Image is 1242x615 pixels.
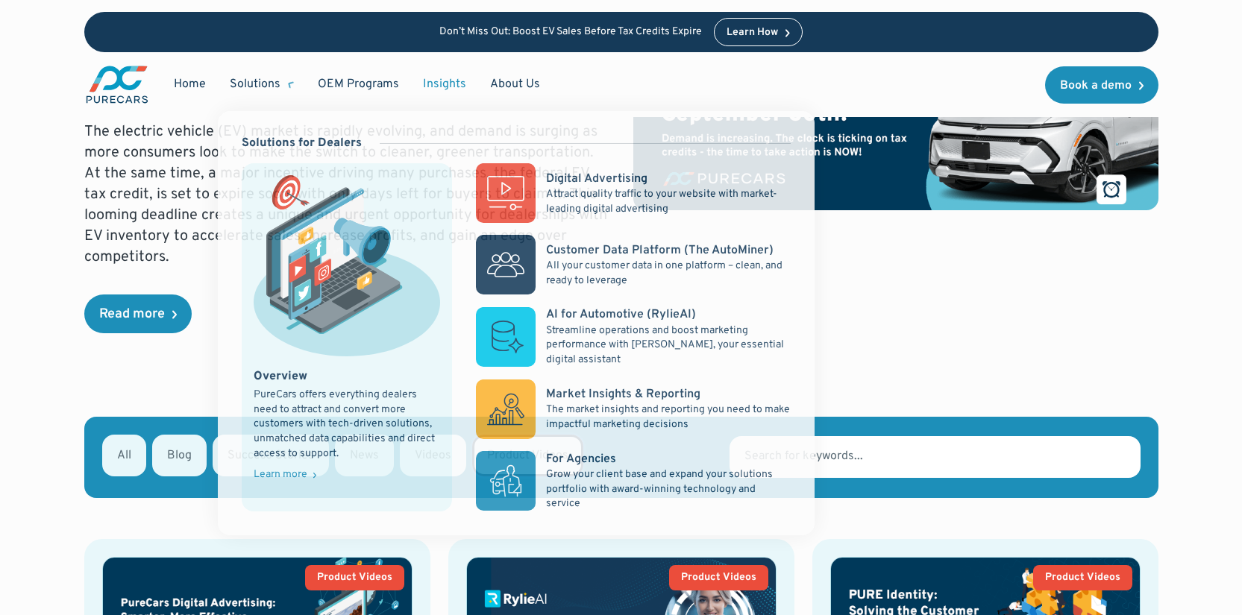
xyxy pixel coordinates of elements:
a: OEM Programs [306,70,411,98]
div: For Agencies [545,450,615,467]
a: Read more [84,294,192,333]
p: Grow your client base and expand your solutions portfolio with award-winning technology and service [545,467,790,511]
form: Email Form [84,417,1158,498]
div: Market Insights & Reporting [545,385,700,402]
a: Market Insights & ReportingThe market insights and reporting you need to make impactful marketing... [475,379,790,438]
a: Customer Data Platform (The AutoMiner)All your customer data in one platform – clean, and ready t... [475,235,790,294]
img: marketing illustration showing social media channels and campaigns [254,175,440,356]
p: The electric vehicle (EV) market is rapidly evolving, and demand is surging as more consumers loo... [84,122,609,268]
a: Insights [411,70,478,98]
div: Learn How [727,28,778,38]
a: About Us [478,70,552,98]
a: AI for Automotive (RylieAI)Streamline operations and boost marketing performance with [PERSON_NAM... [475,306,790,367]
a: For AgenciesGrow your client base and expand your solutions portfolio with award-winning technolo... [475,450,790,511]
p: Don’t Miss Out: Boost EV Sales Before Tax Credits Expire [439,26,702,39]
a: marketing illustration showing social media channels and campaignsOverviewPureCars offers everyth... [242,163,452,511]
div: Overview [254,368,307,384]
img: purecars logo [84,64,150,105]
div: AI for Automotive (RylieAI) [545,306,695,323]
p: Streamline operations and boost marketing performance with [PERSON_NAME], your essential digital ... [545,323,790,367]
div: Product Videos [681,573,756,583]
div: Solutions [218,70,306,98]
div: Customer Data Platform (The AutoMiner) [545,242,773,258]
div: Digital Advertising [545,170,647,186]
div: Product Videos [317,573,392,583]
a: Book a demo [1045,66,1158,104]
p: All your customer data in one platform – clean, and ready to leverage [545,259,790,288]
div: Read more [99,308,165,321]
div: Product Videos [1045,573,1120,583]
p: The market insights and reporting you need to make impactful marketing decisions [545,403,790,432]
div: Solutions for Dealers [242,135,362,151]
input: Search for keywords... [730,436,1140,478]
a: Learn How [714,18,803,46]
div: Solutions [230,76,280,92]
a: main [84,64,150,105]
a: Digital AdvertisingAttract quality traffic to your website with market-leading digital advertising [475,163,790,223]
div: Learn more [254,470,307,480]
a: Home [162,70,218,98]
p: Attract quality traffic to your website with market-leading digital advertising [545,187,790,216]
nav: Solutions [218,111,815,535]
div: Book a demo [1060,80,1132,92]
div: PureCars offers everything dealers need to attract and convert more customers with tech-driven so... [254,388,440,461]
